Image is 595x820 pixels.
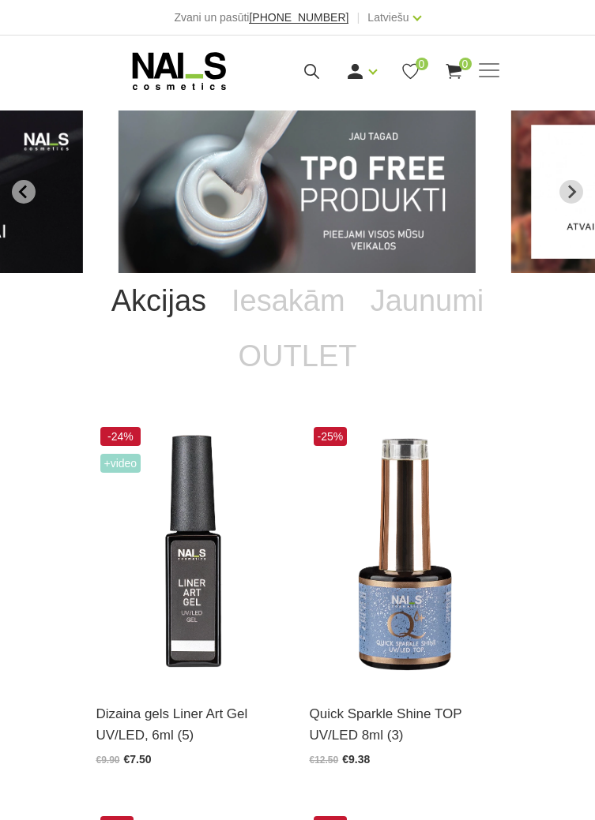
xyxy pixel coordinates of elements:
[249,12,348,24] a: [PHONE_NUMBER]
[174,8,348,27] div: Zvani un pasūti
[367,8,409,27] a: Latviešu
[444,62,464,81] a: 0
[356,8,360,27] span: |
[310,423,499,683] img: Virsējais pārklājums bez lipīgā slāņa ar mirdzuma efektu.Pieejami 3 veidi:* Starlight - ar smalkā...
[12,180,36,204] button: Go to last slide
[310,754,339,766] span: €12.50
[314,427,348,446] span: -25%
[401,62,420,81] a: 0
[459,58,472,70] span: 0
[96,423,286,683] img: Liner Art Gel - UV/LED dizaina gels smalku, vienmērīgu, pigmentētu līniju zīmēšanai.Lielisks palī...
[219,273,358,329] a: Iesakām
[100,454,141,473] span: +Video
[100,427,141,446] span: -24%
[358,273,497,329] a: Jaunumi
[249,11,348,24] span: [PHONE_NUMBER]
[96,754,120,766] span: €9.90
[226,328,370,384] a: OUTLET
[559,180,583,204] button: Next slide
[342,753,370,766] span: €9.38
[119,110,476,273] li: 1 of 13
[310,703,499,746] a: Quick Sparkle Shine TOP UV/LED 8ml (3)
[416,58,428,70] span: 0
[96,703,286,746] a: Dizaina gels Liner Art Gel UV/LED, 6ml (5)
[124,753,152,766] span: €7.50
[99,273,219,329] a: Akcijas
